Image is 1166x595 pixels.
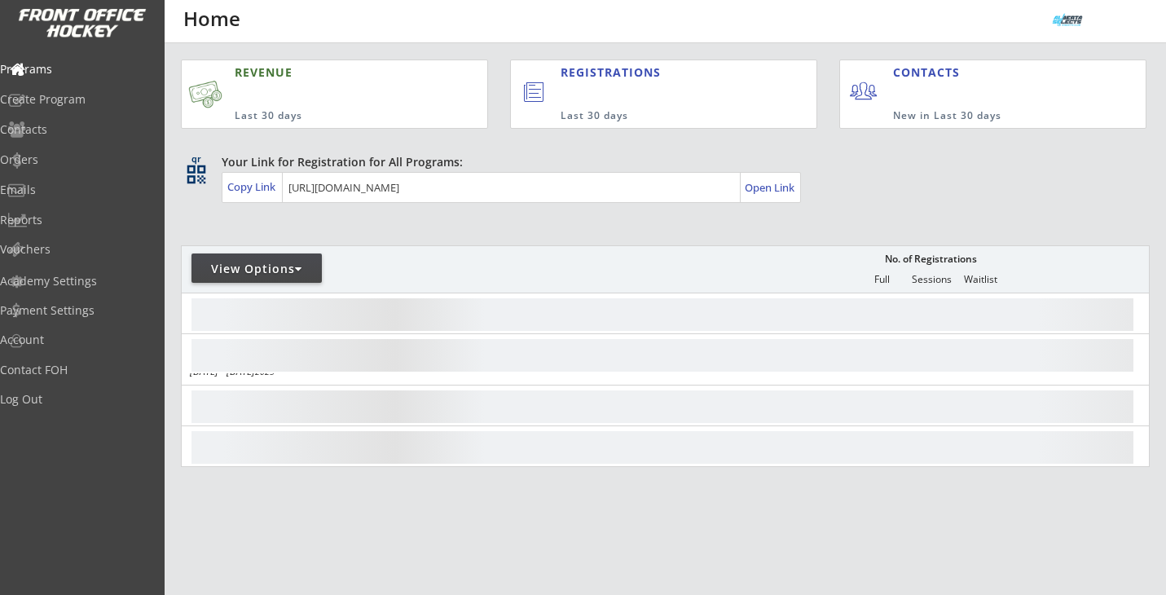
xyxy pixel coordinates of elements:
div: View Options [191,261,322,277]
div: REVENUE [235,64,412,81]
div: Last 30 days [561,109,750,123]
div: REGISTRATIONS [561,64,744,81]
div: qr [186,154,205,165]
div: Waitlist [956,274,1005,285]
div: Your Link for Registration for All Programs: [222,154,1099,170]
a: Open Link [745,176,796,199]
div: Last 30 days [235,109,412,123]
div: No. of Registrations [880,253,981,265]
button: qr_code [184,162,209,187]
div: Sessions [907,274,956,285]
div: [DATE] - [DATE] [190,367,439,377]
div: Copy Link [227,179,279,194]
div: New in Last 30 days [893,109,1070,123]
div: Open Link [745,181,796,195]
div: Full [857,274,906,285]
div: CONTACTS [893,64,967,81]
